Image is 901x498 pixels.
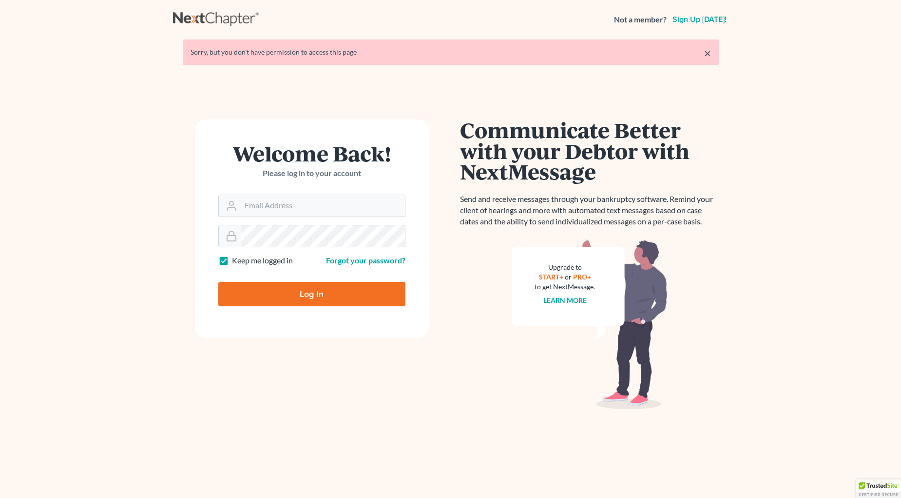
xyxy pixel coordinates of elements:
h1: Welcome Back! [218,143,405,164]
p: Please log in to your account [218,168,405,179]
h1: Communicate Better with your Debtor with NextMessage [460,120,719,182]
input: Email Address [241,195,405,217]
label: Keep me logged in [232,255,293,266]
span: or [565,273,572,281]
div: TrustedSite Certified [856,479,901,498]
strong: Not a member? [614,14,667,25]
input: Log In [218,282,405,306]
div: Sorry, but you don't have permission to access this page [191,47,711,57]
a: Learn more [543,296,587,304]
img: nextmessage_bg-59042aed3d76b12b5cd301f8e5b87938c9018125f34e5fa2b7a6b67550977c72.svg [512,239,668,410]
div: to get NextMessage. [535,282,595,292]
a: Sign up [DATE]! [671,16,728,23]
a: START+ [539,273,563,281]
p: Send and receive messages through your bankruptcy software. Remind your client of hearings and mo... [460,194,719,227]
a: × [704,47,711,59]
a: PRO+ [573,273,591,281]
a: Forgot your password? [326,256,405,265]
div: Upgrade to [535,262,595,272]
